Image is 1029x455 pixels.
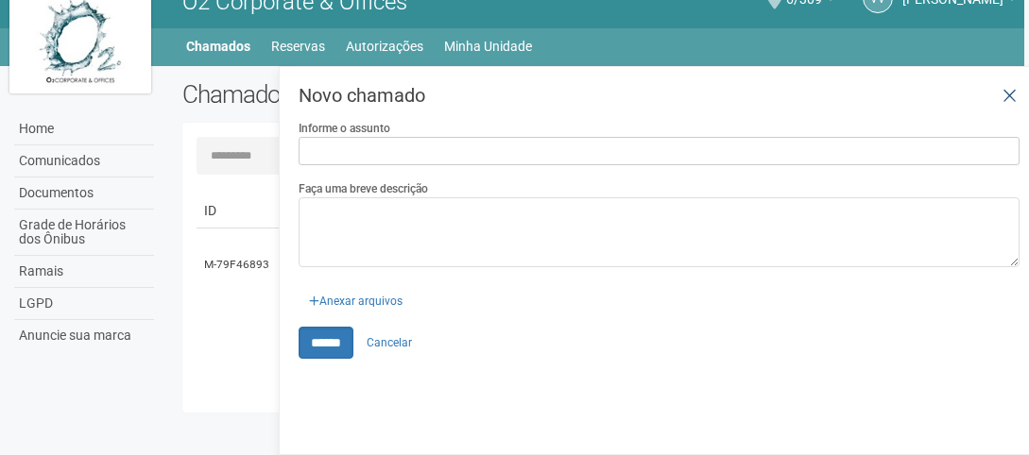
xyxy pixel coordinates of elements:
[14,210,154,256] a: Grade de Horários dos Ônibus
[14,320,154,351] a: Anuncie sua marca
[197,228,282,301] td: M-79F46893
[14,177,154,210] a: Documentos
[299,180,428,197] label: Faça uma breve descrição
[299,86,1020,105] h3: Novo chamado
[186,33,250,59] a: Chamados
[182,80,515,109] h2: Chamados
[444,33,532,59] a: Minha Unidade
[14,145,154,177] a: Comunicados
[271,33,325,59] a: Reservas
[990,76,1029,117] a: Fechar
[14,288,154,320] a: LGPD
[299,120,390,137] label: Informe o assunto
[14,113,154,145] a: Home
[299,281,413,310] div: Anexar arquivos
[14,256,154,288] a: Ramais
[197,194,282,228] td: ID
[346,33,423,59] a: Autorizações
[356,329,422,357] a: Cancelar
